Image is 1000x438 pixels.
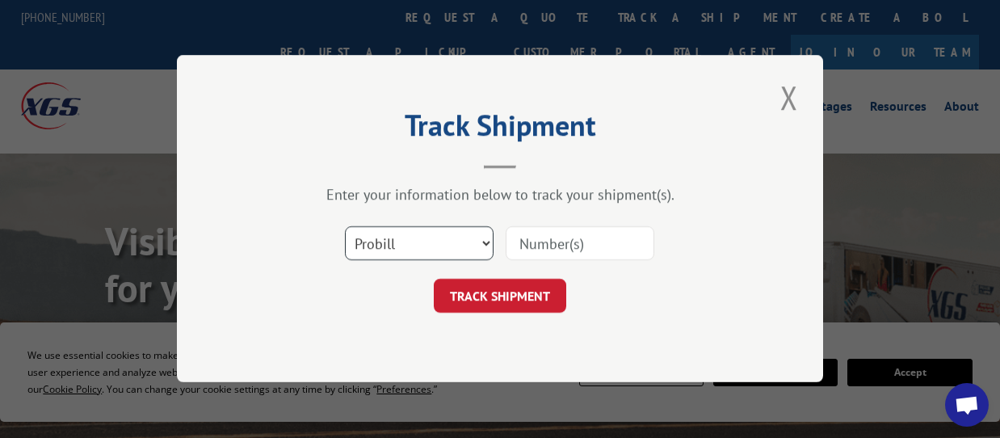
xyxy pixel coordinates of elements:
[775,75,803,120] button: Close modal
[506,227,654,261] input: Number(s)
[258,186,742,204] div: Enter your information below to track your shipment(s).
[434,280,566,314] button: TRACK SHIPMENT
[258,114,742,145] h2: Track Shipment
[945,383,989,427] a: Open chat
